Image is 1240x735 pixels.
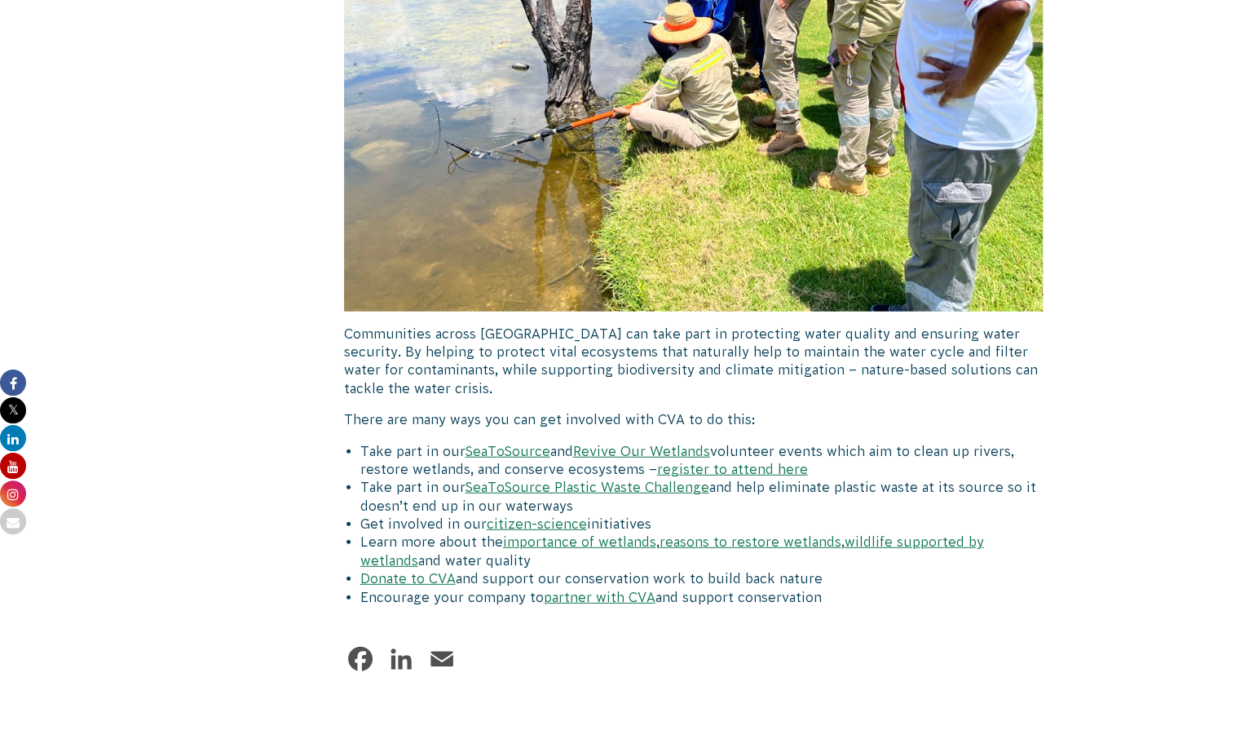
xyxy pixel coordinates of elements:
[360,571,456,586] a: Donate to CVA
[360,515,1044,533] li: Get involved in our initiatives
[385,643,417,675] a: LinkedIn
[344,643,377,675] a: Facebook
[360,478,1044,515] li: Take part in our and help eliminate plastic waste at its source so it doesn’t end up in our water...
[657,462,808,476] a: register to attend here
[344,325,1044,398] p: Communities across [GEOGRAPHIC_DATA] can take part in protecting water quality and ensuring water...
[426,643,458,675] a: Email
[360,588,1044,606] li: Encourage your company to and support conservation
[360,534,984,567] a: wildlife supported by wetlands
[466,480,709,494] a: SeaToSource Plastic Waste Challenge
[344,410,1044,428] p: There are many ways you can get involved with CVA to do this:
[573,444,710,458] a: Revive Our Wetlands
[503,534,656,549] a: importance of wetlands
[360,569,1044,587] li: and support our conservation work to build back nature
[360,442,1044,479] li: Take part in our and volunteer events which aim to clean up rivers, restore wetlands, and conserv...
[544,590,655,604] a: partner with CVA
[487,516,587,531] a: citizen-science
[660,534,841,549] a: reasons to restore wetlands
[360,533,1044,569] li: Learn more about the , , and water quality
[466,444,550,458] a: SeaToSource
